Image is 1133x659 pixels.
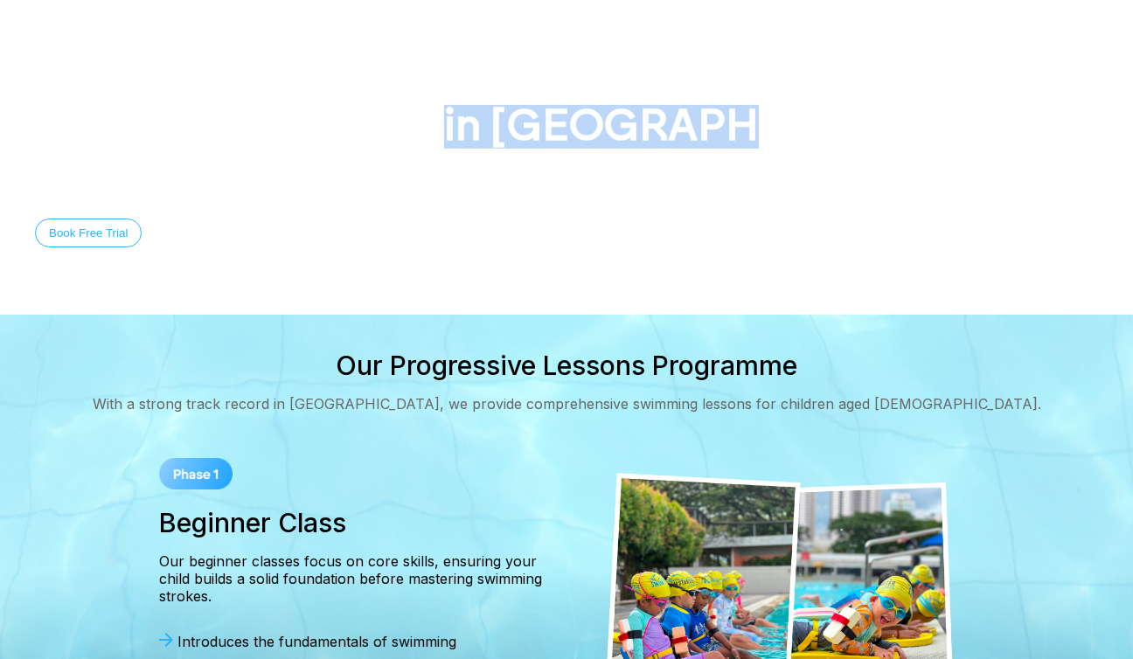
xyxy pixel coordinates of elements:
div: Equip your child with essential swimming skills for lifelong safety and confidence in water. [35,177,956,191]
div: Introduces the fundamentals of swimming [159,633,549,650]
h3: Beginner Class [159,507,549,538]
img: Phase 1 [159,458,233,489]
div: With a strong track record in [GEOGRAPHIC_DATA], we provide comprehensive swimming lessons for ch... [93,395,1041,413]
img: Arrow [159,633,173,647]
h1: Swimming Lessons in [GEOGRAPHIC_DATA] [35,105,956,149]
div: Our beginner classes focus on core skills, ensuring your child builds a solid foundation before m... [159,552,549,605]
h2: Our Progressive Lessons Programme [336,350,797,381]
button: Book Free Trial [35,219,142,247]
div: Welcome to The Swim Starter [35,65,956,77]
button: Discover Our Story [159,219,286,247]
